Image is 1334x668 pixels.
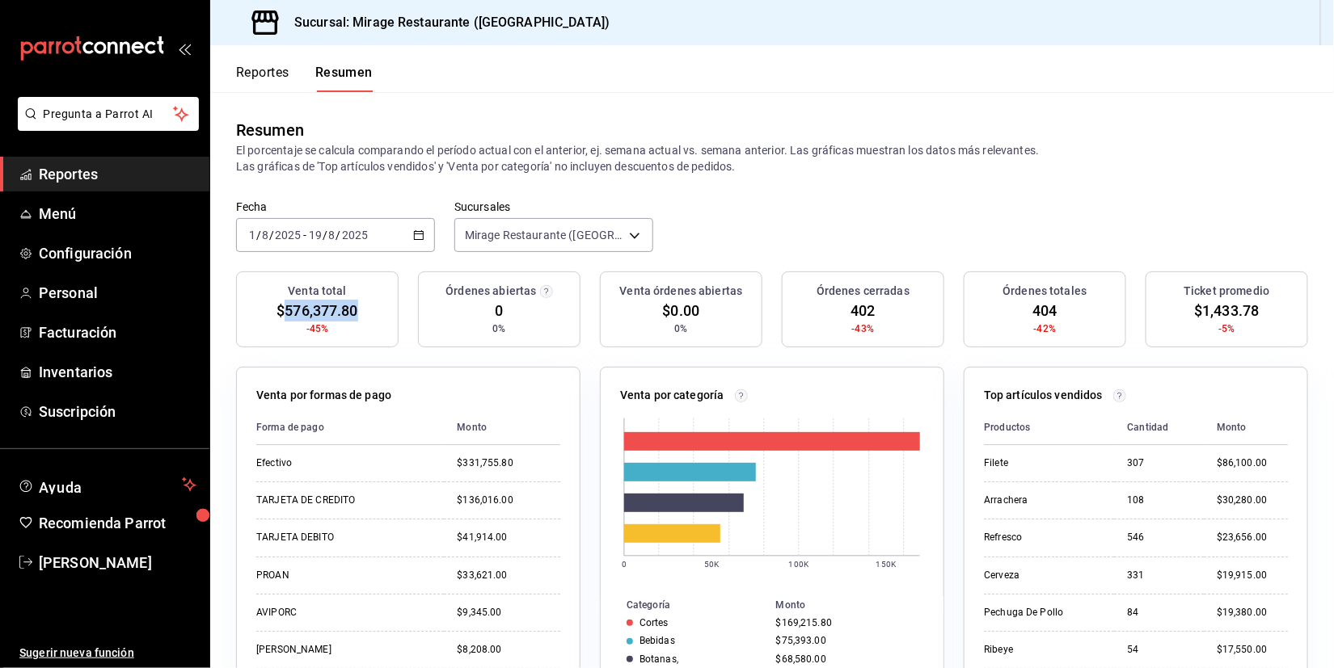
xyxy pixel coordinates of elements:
[454,202,653,213] label: Sucursales
[274,229,302,242] input: ----
[256,410,444,445] th: Forma de pago
[315,65,373,92] button: Resumen
[1003,283,1087,300] h3: Órdenes totales
[39,512,196,534] span: Recomienda Parrot
[984,410,1114,445] th: Productos
[984,531,1101,544] div: Refresco
[492,321,505,336] span: 0%
[1127,494,1191,507] div: 108
[256,531,418,544] div: TARJETA DEBITO
[984,456,1101,470] div: Filete
[308,229,323,242] input: --
[39,321,196,343] span: Facturación
[39,203,196,225] span: Menú
[256,569,418,582] div: PROAN
[178,42,191,55] button: open_drawer_menu
[256,606,418,620] div: AVIPORC
[39,282,196,304] span: Personal
[1217,531,1288,544] div: $23,656.00
[445,283,536,300] h3: Órdenes abiertas
[1127,643,1191,657] div: 54
[256,387,391,404] p: Venta por formas de pago
[248,229,256,242] input: --
[457,569,560,582] div: $33,621.00
[336,229,341,242] span: /
[39,401,196,422] span: Suscripción
[39,163,196,185] span: Reportes
[640,635,675,646] div: Bebidas
[457,494,560,507] div: $136,016.00
[984,606,1101,620] div: Pechuga De Pollo
[704,560,720,569] text: 50K
[770,596,944,614] th: Monto
[277,300,357,321] span: $576,377.80
[18,97,199,131] button: Pregunta a Parrot AI
[269,229,274,242] span: /
[620,387,724,404] p: Venta por categoría
[236,142,1308,174] p: El porcentaje se calcula comparando el período actual con el anterior, ej. semana actual vs. sema...
[817,283,910,300] h3: Órdenes cerradas
[1034,321,1057,336] span: -42%
[1217,494,1288,507] div: $30,280.00
[39,552,196,573] span: [PERSON_NAME]
[776,653,918,665] div: $68,580.00
[984,494,1101,507] div: Arrachera
[328,229,336,242] input: --
[495,300,503,321] span: 0
[622,560,627,569] text: 0
[39,475,175,494] span: Ayuda
[1217,606,1288,620] div: $19,380.00
[323,229,327,242] span: /
[457,643,560,657] div: $8,208.00
[306,321,329,336] span: -45%
[663,300,700,321] span: $0.00
[1127,531,1191,544] div: 546
[256,643,418,657] div: [PERSON_NAME]
[1217,456,1288,470] div: $86,100.00
[876,560,897,569] text: 150K
[341,229,369,242] input: ----
[457,531,560,544] div: $41,914.00
[39,361,196,383] span: Inventarios
[281,13,610,32] h3: Sucursal: Mirage Restaurante ([GEOGRAPHIC_DATA])
[236,65,373,92] div: navigation tabs
[236,118,304,142] div: Resumen
[256,229,261,242] span: /
[1217,643,1288,657] div: $17,550.00
[288,283,346,300] h3: Venta total
[1032,300,1057,321] span: 404
[465,227,623,243] span: Mirage Restaurante ([GEOGRAPHIC_DATA])
[1127,569,1191,582] div: 331
[601,596,770,614] th: Categoría
[1114,410,1204,445] th: Cantidad
[674,321,687,336] span: 0%
[620,283,743,300] h3: Venta órdenes abiertas
[776,617,918,628] div: $169,215.80
[851,300,875,321] span: 402
[256,494,418,507] div: TARJETA DE CREDITO
[457,606,560,620] div: $9,345.00
[236,65,289,92] button: Reportes
[1127,456,1191,470] div: 307
[303,229,306,242] span: -
[984,643,1101,657] div: Ribeye
[1218,321,1235,336] span: -5%
[444,410,560,445] th: Monto
[1127,606,1191,620] div: 84
[789,560,809,569] text: 100K
[640,653,678,665] div: Botanas,
[457,456,560,470] div: $331,755.80
[776,635,918,646] div: $75,393.00
[256,456,418,470] div: Efectivo
[852,321,875,336] span: -43%
[1204,410,1288,445] th: Monto
[19,645,196,662] span: Sugerir nueva función
[984,569,1101,582] div: Cerveza
[1184,283,1270,300] h3: Ticket promedio
[11,117,199,134] a: Pregunta a Parrot AI
[261,229,269,242] input: --
[1217,569,1288,582] div: $19,915.00
[39,242,196,264] span: Configuración
[1194,300,1259,321] span: $1,433.78
[640,617,669,628] div: Cortes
